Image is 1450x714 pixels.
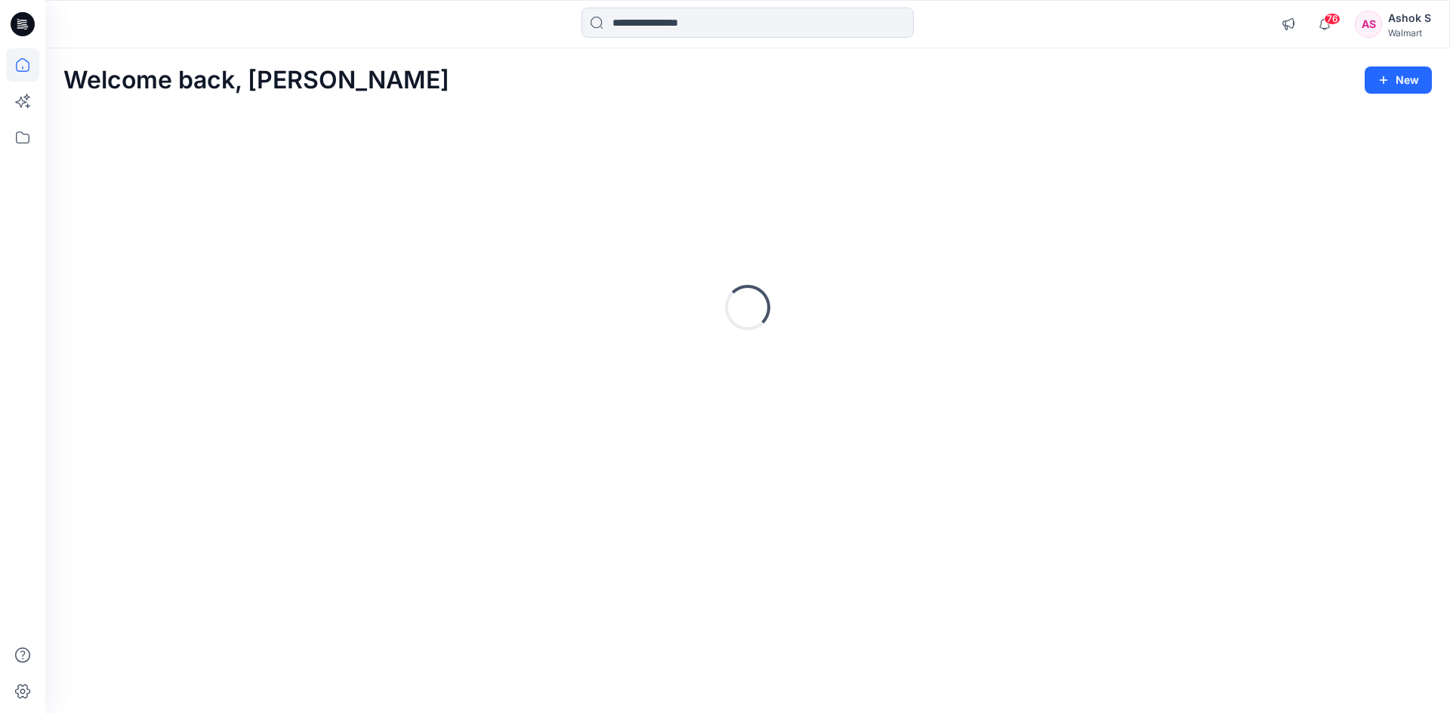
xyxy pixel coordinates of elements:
[1324,13,1340,25] span: 76
[1365,66,1432,94] button: New
[1355,11,1382,38] div: AS
[63,66,449,94] h2: Welcome back, [PERSON_NAME]
[1388,9,1431,27] div: Ashok S
[1388,27,1431,39] div: Walmart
